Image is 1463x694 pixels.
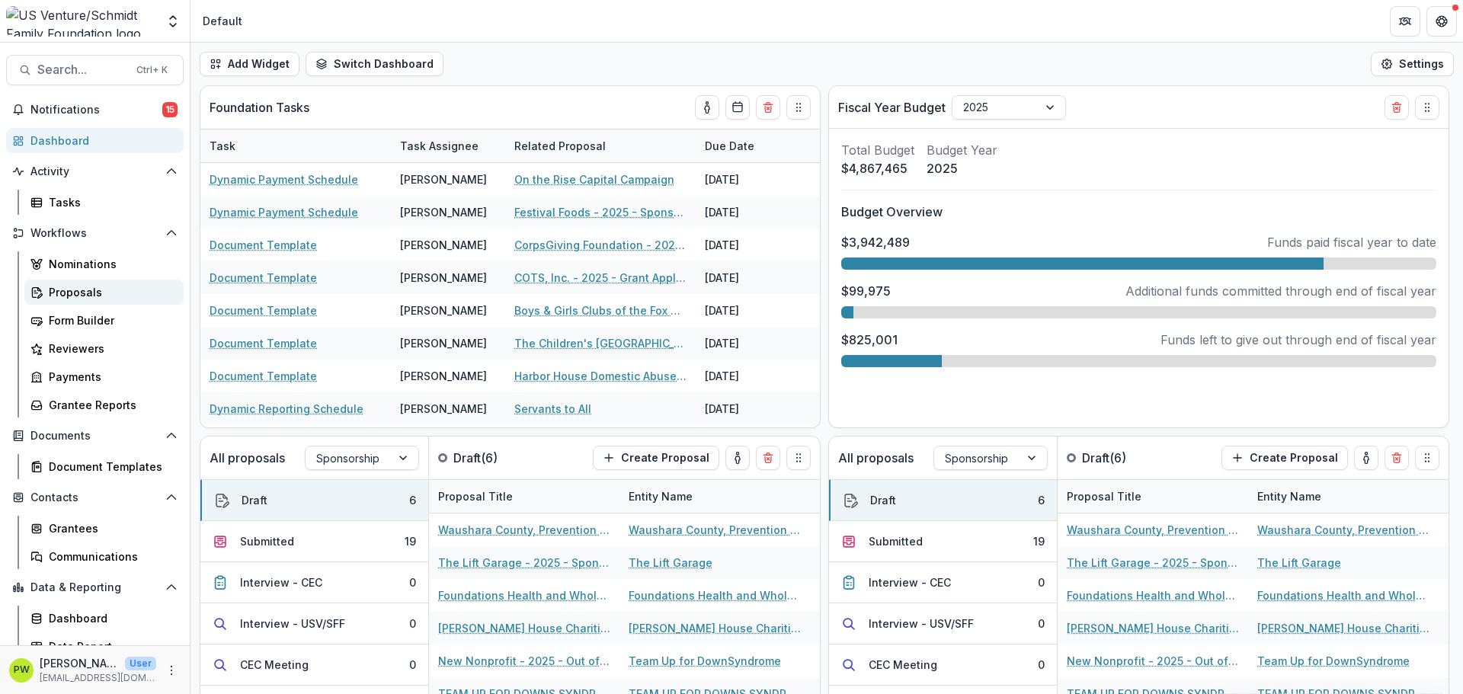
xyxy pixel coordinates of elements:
button: CEC Meeting0 [200,644,428,686]
button: Drag [1415,95,1439,120]
p: User [125,657,156,670]
p: Additional funds committed through end of fiscal year [1125,282,1436,300]
div: Parker Wolf [14,665,30,675]
div: Interview - USV/SFF [869,616,974,632]
div: [PERSON_NAME] [400,302,487,318]
button: Create Proposal [1221,446,1348,470]
div: Tasks [49,194,171,210]
button: Open entity switcher [162,6,184,37]
a: Document Template [210,302,317,318]
a: Waushara County, Prevention Council [1257,522,1429,538]
div: Related Proposal [505,130,696,162]
p: [PERSON_NAME] [40,655,119,671]
div: Funding Requested [810,480,924,513]
div: 6 [409,492,416,508]
div: [DATE] [696,360,810,392]
div: $0 [819,587,833,603]
a: Document Template [210,335,317,351]
div: 0 [1038,574,1045,590]
div: Entity Name [1248,480,1439,513]
div: Task Assignee [391,130,505,162]
div: [PERSON_NAME] [400,237,487,253]
div: Proposal Title [1058,488,1151,504]
div: Submitted [869,533,923,549]
button: Open Workflows [6,221,184,245]
div: Task [200,130,391,162]
div: [DATE] [696,229,810,261]
div: Form Builder [49,312,171,328]
button: Interview - USV/SFF0 [200,603,428,644]
a: Document Template [210,368,317,384]
button: toggle-assigned-to-me [1354,446,1378,470]
a: On the Rise Capital Campaign [514,171,674,187]
p: [EMAIL_ADDRESS][DOMAIN_NAME] [40,671,156,685]
a: Document Template [210,237,317,253]
div: [PERSON_NAME] [400,270,487,286]
div: $0 [1448,653,1461,669]
button: Draft6 [200,480,428,521]
span: Search... [37,62,127,77]
div: Interview - CEC [240,574,322,590]
a: The Lift Garage [1257,555,1341,571]
button: Delete card [756,446,780,470]
a: New Nonprofit - 2025 - Out of Cycle Sponsorship Application [438,653,610,669]
div: 19 [405,533,416,549]
a: COTS, Inc. - 2025 - Grant Application [514,270,687,286]
button: toggle-assigned-to-me [725,446,750,470]
div: Communications [49,548,171,564]
button: CEC Meeting0 [829,644,1057,686]
a: Tasks [24,190,184,215]
div: Proposal Title [429,488,522,504]
div: Dashboard [30,133,171,149]
div: $0 [819,620,833,636]
a: Dashboard [6,128,184,153]
a: [PERSON_NAME] House Charities of [GEOGRAPHIC_DATA][US_STATE] [629,620,801,636]
button: Interview - USV/SFF0 [829,603,1057,644]
p: All proposals [838,449,914,467]
div: Submitted [240,533,294,549]
div: Default [203,13,242,29]
div: [PERSON_NAME] [400,204,487,220]
div: Payments [49,369,171,385]
a: Foundations Health and Wholeness - 2025 - Out of Cycle Sponsorship Application [438,587,610,603]
p: Budget Year [927,141,997,159]
a: Proposals [24,280,184,305]
a: Waushara County, Prevention Council [629,522,801,538]
div: $0 [819,653,833,669]
p: Funds left to give out through end of fiscal year [1160,331,1436,349]
button: Open Data & Reporting [6,575,184,600]
div: $4,000 [819,522,857,538]
a: The Lift Garage [629,555,712,571]
div: 0 [1038,616,1045,632]
a: The Lift Garage - 2025 - Sponsorship Application Grant [1067,555,1239,571]
a: New Nonprofit - 2025 - Out of Cycle Sponsorship Application [1067,653,1239,669]
a: Foundations Health and Wholeness - 2025 - Out of Cycle Sponsorship Application [1067,587,1239,603]
p: Budget Overview [841,203,1436,221]
a: Dynamic Payment Schedule [210,204,358,220]
div: Funding Requested [810,488,924,504]
div: 0 [409,616,416,632]
p: $99,975 [841,282,891,300]
div: [PERSON_NAME] [400,368,487,384]
a: Servants to All [514,401,591,417]
span: Data & Reporting [30,581,159,594]
a: Dashboard [24,606,184,631]
p: 2025 [927,159,997,177]
p: Funds paid fiscal year to date [1267,233,1436,251]
a: Reviewers [24,336,184,361]
p: $3,942,489 [841,233,910,251]
a: Team Up for DownSyndrome [629,653,781,669]
div: Proposal Title [429,480,619,513]
button: Delete card [756,95,780,120]
button: Interview - CEC0 [200,562,428,603]
p: Total Budget [841,141,914,159]
span: Workflows [30,227,159,240]
a: Document Templates [24,454,184,479]
button: Submitted19 [829,521,1057,562]
span: 15 [162,102,178,117]
button: Draft6 [829,480,1057,521]
p: Draft ( 6 ) [453,449,568,467]
div: Proposal Title [1058,480,1248,513]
